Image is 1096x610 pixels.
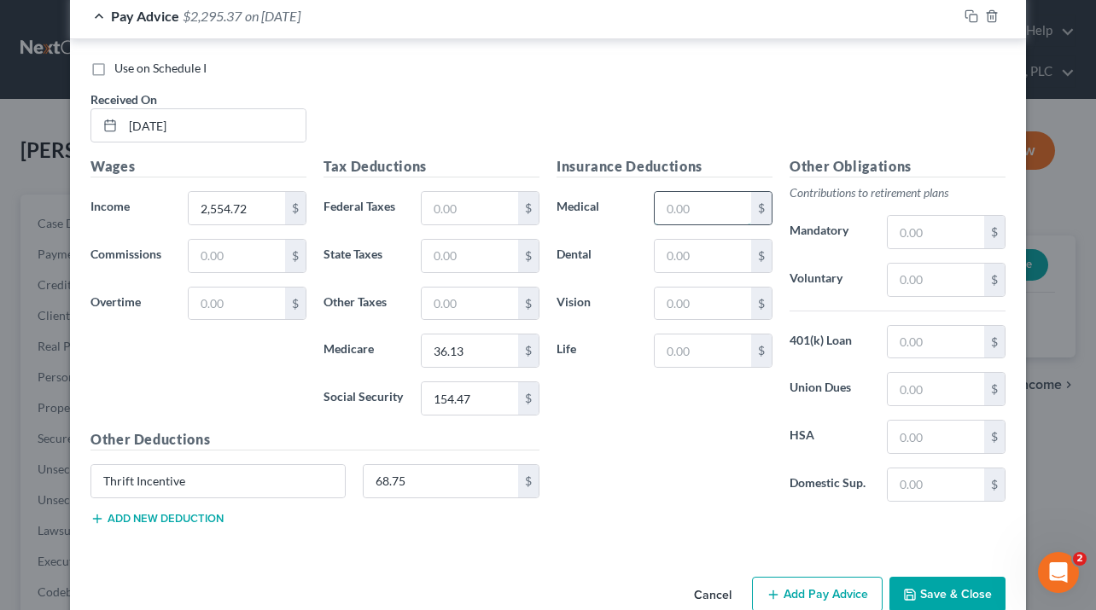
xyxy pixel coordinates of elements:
div: $ [751,334,772,367]
div: $ [518,465,539,497]
input: 0.00 [888,264,984,296]
div: $ [984,326,1005,358]
input: 0.00 [888,421,984,453]
label: 401(k) Loan [781,325,878,359]
input: Specify... [91,465,345,497]
label: Federal Taxes [315,191,412,225]
label: Voluntary [781,263,878,297]
h5: Tax Deductions [324,156,539,177]
div: $ [751,240,772,272]
input: 0.00 [189,240,285,272]
input: 0.00 [422,192,518,224]
label: Commissions [82,239,179,273]
button: Add new deduction [90,512,224,526]
input: 0.00 [888,468,984,501]
label: Mandatory [781,215,878,249]
input: 0.00 [888,373,984,405]
label: Other Taxes [315,287,412,321]
div: $ [518,240,539,272]
div: $ [285,240,306,272]
label: Life [548,334,645,368]
div: $ [984,468,1005,501]
input: 0.00 [422,334,518,367]
div: $ [518,192,539,224]
span: Received On [90,92,157,107]
h5: Insurance Deductions [557,156,772,177]
input: 0.00 [189,288,285,320]
input: 0.00 [888,326,984,358]
div: $ [285,288,306,320]
input: 0.00 [189,192,285,224]
span: on [DATE] [245,8,300,24]
label: HSA [781,420,878,454]
h5: Other Deductions [90,429,539,450]
p: Contributions to retirement plans [790,184,1006,201]
label: Union Dues [781,372,878,406]
label: State Taxes [315,239,412,273]
div: $ [518,382,539,415]
label: Medical [548,191,645,225]
span: Pay Advice [111,8,179,24]
div: $ [285,192,306,224]
input: 0.00 [422,240,518,272]
input: 0.00 [422,288,518,320]
input: 0.00 [364,465,519,497]
input: MM/DD/YYYY [123,109,306,142]
label: Domestic Sup. [781,468,878,502]
span: $2,295.37 [183,8,242,24]
input: 0.00 [422,382,518,415]
input: 0.00 [655,192,751,224]
div: $ [518,288,539,320]
label: Overtime [82,287,179,321]
span: Use on Schedule I [114,61,207,75]
label: Dental [548,239,645,273]
div: $ [751,192,772,224]
div: $ [751,288,772,320]
div: $ [984,421,1005,453]
label: Social Security [315,381,412,415]
h5: Wages [90,156,306,177]
iframe: Intercom live chat [1038,552,1079,593]
input: 0.00 [655,288,751,320]
input: 0.00 [655,334,751,367]
h5: Other Obligations [790,156,1006,177]
input: 0.00 [888,216,984,248]
div: $ [518,334,539,367]
label: Medicare [315,334,412,368]
input: 0.00 [655,240,751,272]
div: $ [984,264,1005,296]
span: 2 [1073,552,1087,566]
div: $ [984,216,1005,248]
div: $ [984,373,1005,405]
span: Income [90,199,130,213]
label: Vision [548,287,645,321]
